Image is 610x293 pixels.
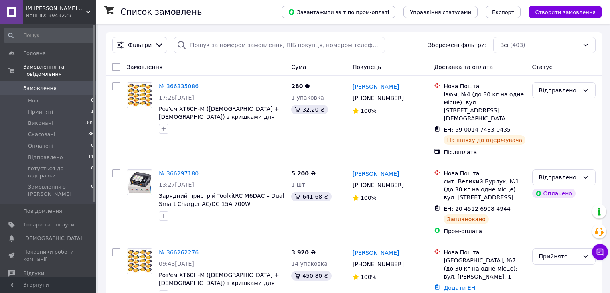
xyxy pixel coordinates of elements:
span: 11 [88,154,94,161]
a: Фото товару [127,248,152,274]
button: Завантажити звіт по пром-оплаті [282,6,395,18]
div: Нова Пошта [444,169,525,177]
span: 305 [85,120,94,127]
span: 1 упаковка [291,94,324,101]
a: № 366297180 [159,170,199,177]
span: Відправлено [28,154,63,161]
span: [DEMOGRAPHIC_DATA] [23,235,83,242]
a: Фото товару [127,169,152,195]
a: № 366335086 [159,83,199,90]
div: Ізюм, №4 (до 30 кг на одне місце): вул. [STREET_ADDRESS][DEMOGRAPHIC_DATA] [444,90,525,122]
span: Замовлення з [PERSON_NAME] [28,183,91,198]
span: Товари та послуги [23,221,74,228]
span: Виконані [28,120,53,127]
span: Завантажити звіт по пром-оплаті [288,8,389,16]
span: Фільтри [128,41,152,49]
input: Пошук за номером замовлення, ПІБ покупця, номером телефону, Email, номером накладної [174,37,385,53]
a: № 366262276 [159,249,199,256]
div: 641.68 ₴ [291,192,331,201]
span: 1 шт. [291,181,307,188]
span: 1 [91,108,94,116]
span: Замовлення та повідомлення [23,63,96,78]
img: Фото товару [127,83,152,108]
div: 450.80 ₴ [291,271,331,281]
a: Додати ЕН [444,285,475,291]
button: Управління статусами [403,6,478,18]
span: Замовлення [127,64,162,70]
span: 3 920 ₴ [291,249,316,256]
span: 0 [91,97,94,104]
span: 5 200 ₴ [291,170,316,177]
span: Покупець [353,64,381,70]
span: Всі [500,41,509,49]
span: 0 [91,142,94,150]
span: 100% [361,195,377,201]
a: Зарядний пристрій ToolkitRC M6DAC – Dual Smart Charger AC/DC 15A 700W [159,193,284,207]
span: 100% [361,108,377,114]
div: На шляху до одержувача [444,135,525,145]
span: 0 [91,183,94,198]
div: Прийнято [539,252,579,261]
span: Головна [23,50,46,57]
a: [PERSON_NAME] [353,170,399,178]
img: Фото товару [127,170,152,195]
div: Ваш ID: 3943229 [26,12,96,19]
span: Повідомлення [23,208,62,215]
span: Замовлення [23,85,57,92]
a: Створити замовлення [521,8,602,15]
div: [PHONE_NUMBER] [351,179,405,191]
span: Cума [291,64,306,70]
div: Пром-оплата [444,227,525,235]
span: 86 [88,131,94,138]
span: готується до відправки [28,165,91,179]
span: Управління статусами [410,9,471,15]
div: [PHONE_NUMBER] [351,92,405,104]
span: Експорт [492,9,515,15]
span: Відгуки [23,270,44,277]
span: Статус [532,64,553,70]
span: 14 упаковка [291,260,328,267]
div: [GEOGRAPHIC_DATA], №7 (до 30 кг на одне місце): вул. [PERSON_NAME], 1 [444,256,525,281]
span: 13:27[DATE] [159,181,194,188]
div: Відправлено [539,86,579,95]
img: Фото товару [127,249,152,274]
span: Створити замовлення [535,9,596,15]
a: [PERSON_NAME] [353,83,399,91]
div: Оплачено [532,189,576,198]
span: ЕН: 59 0014 7483 0435 [444,126,511,133]
span: Показники роботи компанії [23,248,74,263]
div: [PHONE_NUMBER] [351,258,405,270]
span: IM ДЖИМ FPV [26,5,86,12]
span: Збережені фільтри: [428,41,486,49]
div: Післяплата [444,148,525,156]
input: Пошук [4,28,95,43]
span: Оплачені [28,142,53,150]
a: Роз'єм XT60H-M ([DEMOGRAPHIC_DATA] + [DEMOGRAPHIC_DATA]) з кришками для підключення акумуляторів ... [159,106,279,128]
button: Чат з покупцем [592,244,608,260]
div: Заплановано [444,214,489,224]
div: 32.20 ₴ [291,105,328,114]
div: Відправлено [539,173,579,182]
span: 17:26[DATE] [159,94,194,101]
div: Нова Пошта [444,248,525,256]
button: Експорт [486,6,521,18]
span: Нові [28,97,40,104]
span: Скасовані [28,131,55,138]
div: смт. Великий Бурлук, №1 (до 30 кг на одне місце): вул. [STREET_ADDRESS] [444,177,525,201]
span: (403) [510,42,525,48]
span: 0 [91,165,94,179]
a: [PERSON_NAME] [353,249,399,257]
span: ЕН: 20 4512 6908 4944 [444,206,511,212]
button: Створити замовлення [529,6,602,18]
a: Фото товару [127,82,152,108]
span: 100% [361,274,377,280]
span: 09:43[DATE] [159,260,194,267]
span: Прийняті [28,108,53,116]
span: 280 ₴ [291,83,310,90]
div: Нова Пошта [444,82,525,90]
h1: Список замовлень [120,7,202,17]
span: Доставка та оплата [434,64,493,70]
